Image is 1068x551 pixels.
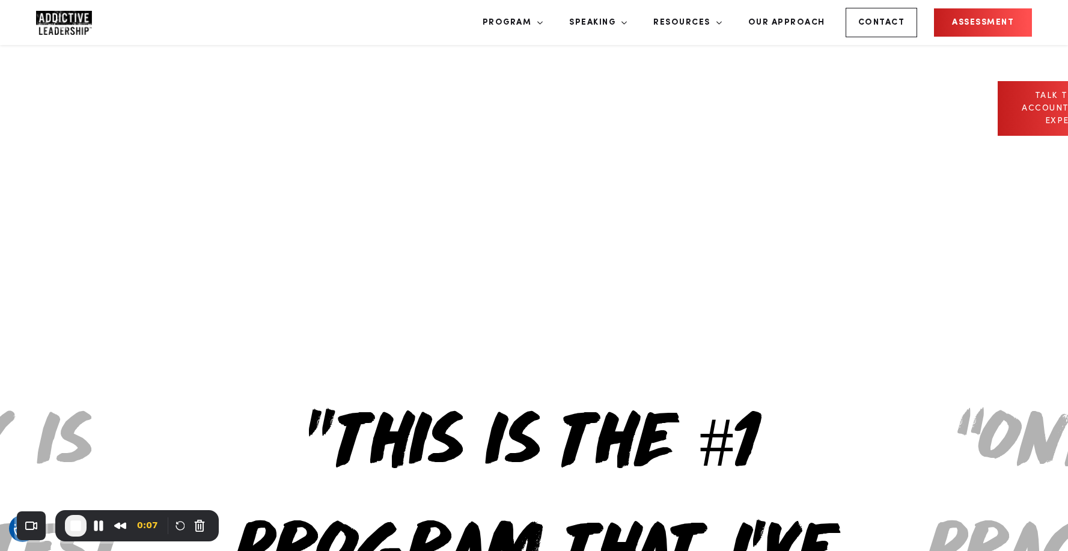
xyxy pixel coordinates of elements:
[14,520,32,538] button: Consent Preferences
[14,520,32,538] img: Revisit consent button
[934,8,1032,37] a: Assessment
[36,11,108,35] a: Home
[36,11,92,35] img: Company Logo
[846,8,918,37] a: Contact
